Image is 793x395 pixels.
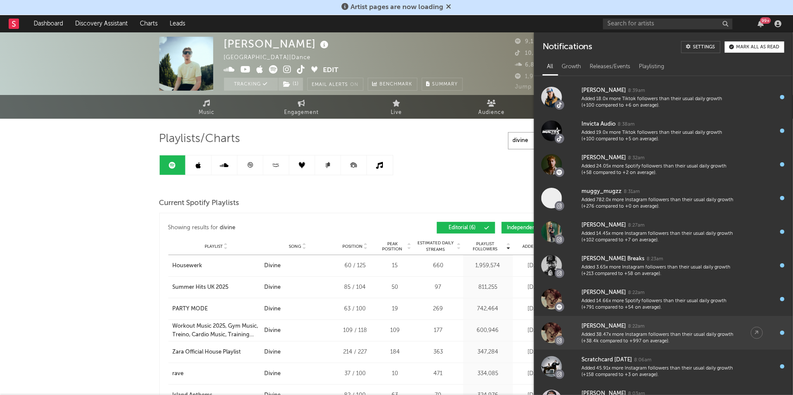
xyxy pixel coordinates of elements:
div: 19 [379,305,411,313]
div: 97 [416,283,461,292]
div: Summer Hits UK 2025 [173,283,229,292]
div: 214 / 227 [336,348,375,357]
a: Invicta Audio8:38amAdded 19.0x more Tiktok followers than their usual daily growth (+100 compared... [534,114,793,148]
div: Divine [264,262,281,270]
div: 471 [416,370,461,378]
div: 60 / 125 [336,262,375,270]
div: rave [173,370,184,378]
div: Scratchcard [DATE] [581,355,632,365]
div: 269 [416,305,461,313]
div: Growth [557,60,585,74]
button: Edit [323,65,339,76]
div: 8:27am [628,222,645,229]
div: Divine [264,348,281,357]
span: Playlists/Charts [159,134,240,144]
div: [DATE] [515,305,558,313]
div: Releases/Events [585,60,635,74]
div: Divine [264,283,281,292]
div: All [543,60,557,74]
div: 811,255 [465,283,511,292]
div: 15 [379,262,411,270]
div: Added 782.0x more Instagram followers than their usual daily growth (+276 compared to +0 on avera... [581,197,733,210]
a: Discovery Assistant [69,15,134,32]
div: Mark all as read [736,45,779,50]
span: Estimated Daily Streams [416,240,456,253]
div: 8:22am [628,290,645,296]
span: Current Spotify Playlists [159,198,240,209]
button: Mark all as read [725,41,784,53]
button: Email AlertsOn [307,78,363,91]
div: [GEOGRAPHIC_DATA] | Dance [224,53,331,63]
a: Charts [134,15,164,32]
span: ( 1 ) [278,78,303,91]
span: Engagement [284,107,319,118]
a: Dashboard [28,15,69,32]
button: (1) [278,78,303,91]
span: Music [199,107,215,118]
div: Settings [693,45,715,50]
div: 50 [379,283,411,292]
div: [DATE] [515,370,558,378]
div: Divine [264,326,281,335]
div: Added 3.65x more Instagram followers than their usual daily growth (+213 compared to +58 on avera... [581,264,733,278]
a: Settings [681,41,720,53]
button: Tracking [224,78,278,91]
input: Search for artists [603,19,733,29]
a: [PERSON_NAME]8:22amAdded 14.66x more Spotify followers than their usual daily growth (+791 compar... [534,282,793,316]
div: Showing results for [168,222,397,234]
span: 6,834 [515,62,542,68]
div: [PERSON_NAME] [581,321,626,332]
div: 363 [416,348,461,357]
span: Audience [478,107,505,118]
div: 184 [379,348,411,357]
div: muggy_mugzz [581,186,622,197]
span: Artist pages are now loading [351,4,444,11]
span: Added On [523,244,545,249]
a: PARTY MODE [173,305,260,313]
div: [DATE] [515,348,558,357]
div: [DATE] [515,262,558,270]
span: 9,194 [515,39,542,44]
a: Engagement [254,95,349,119]
a: Benchmark [368,78,417,91]
div: [PERSON_NAME] [581,153,626,163]
div: 85 / 104 [336,283,375,292]
div: [PERSON_NAME] [581,85,626,96]
span: Jump Score: 83.1 [515,84,566,90]
button: Editorial(6) [437,222,495,234]
div: [DATE] [515,326,558,335]
div: 334,085 [465,370,511,378]
div: Notifications [543,41,592,53]
span: Position [342,244,363,249]
a: muggy_mugzz8:31amAdded 782.0x more Instagram followers than their usual daily growth (+276 compar... [534,181,793,215]
div: Divine [264,370,281,378]
span: Benchmark [380,79,413,90]
div: 742,464 [465,305,511,313]
a: Scratchcard [DATE]8:06amAdded 45.91x more Instagram followers than their usual daily growth (+158... [534,350,793,383]
div: 8:38am [618,121,635,128]
div: 660 [416,262,461,270]
span: Dismiss [446,4,452,11]
button: Summary [422,78,463,91]
div: Added 14.66x more Spotify followers than their usual daily growth (+791 compared to +54 on average). [581,298,733,311]
div: 109 [379,326,411,335]
div: 37 / 100 [336,370,375,378]
div: Added 18.0x more Tiktok followers than their usual daily growth (+100 compared to +6 on average). [581,96,733,109]
a: rave [173,370,260,378]
a: Live [349,95,444,119]
div: 8:32am [628,155,645,161]
div: 63 / 100 [336,305,375,313]
a: Leads [164,15,191,32]
span: Playlist Followers [465,241,505,252]
a: Workout Music 2025, Gym Music, Treino, Cardio Music, Training Music, Fitness Motivation, Bass Music [173,322,260,339]
span: Independent ( 11 ) [507,225,547,231]
button: Independent(11) [502,222,560,234]
a: [PERSON_NAME]8:27amAdded 14.45x more Instagram followers than their usual daily growth (+102 comp... [534,215,793,249]
div: Added 45.91x more Instagram followers than their usual daily growth (+158 compared to +3 on avera... [581,365,733,379]
div: 109 / 118 [336,326,375,335]
span: Editorial ( 6 ) [442,225,482,231]
div: [DATE] [515,283,558,292]
a: Zara Official House Playlist [173,348,260,357]
div: 177 [416,326,461,335]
